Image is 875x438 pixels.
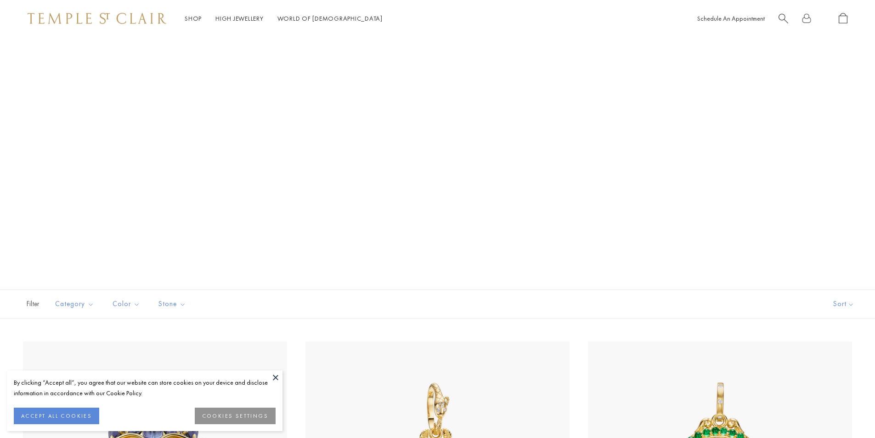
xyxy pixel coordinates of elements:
button: Color [106,294,147,314]
iframe: Gorgias live chat messenger [829,395,866,429]
a: High JewelleryHigh Jewellery [215,14,264,23]
a: ShopShop [185,14,202,23]
a: World of [DEMOGRAPHIC_DATA]World of [DEMOGRAPHIC_DATA] [277,14,383,23]
span: Stone [154,298,193,310]
span: Color [108,298,147,310]
div: By clicking “Accept all”, you agree that our website can store cookies on your device and disclos... [14,377,276,398]
nav: Main navigation [185,13,383,24]
button: Category [48,294,101,314]
button: Show sort by [813,290,875,318]
button: ACCEPT ALL COOKIES [14,408,99,424]
span: Category [51,298,101,310]
button: COOKIES SETTINGS [195,408,276,424]
a: Schedule An Appointment [697,14,765,23]
button: Stone [152,294,193,314]
img: Temple St. Clair [28,13,166,24]
a: Open Shopping Bag [839,13,847,24]
a: Search [779,13,788,24]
